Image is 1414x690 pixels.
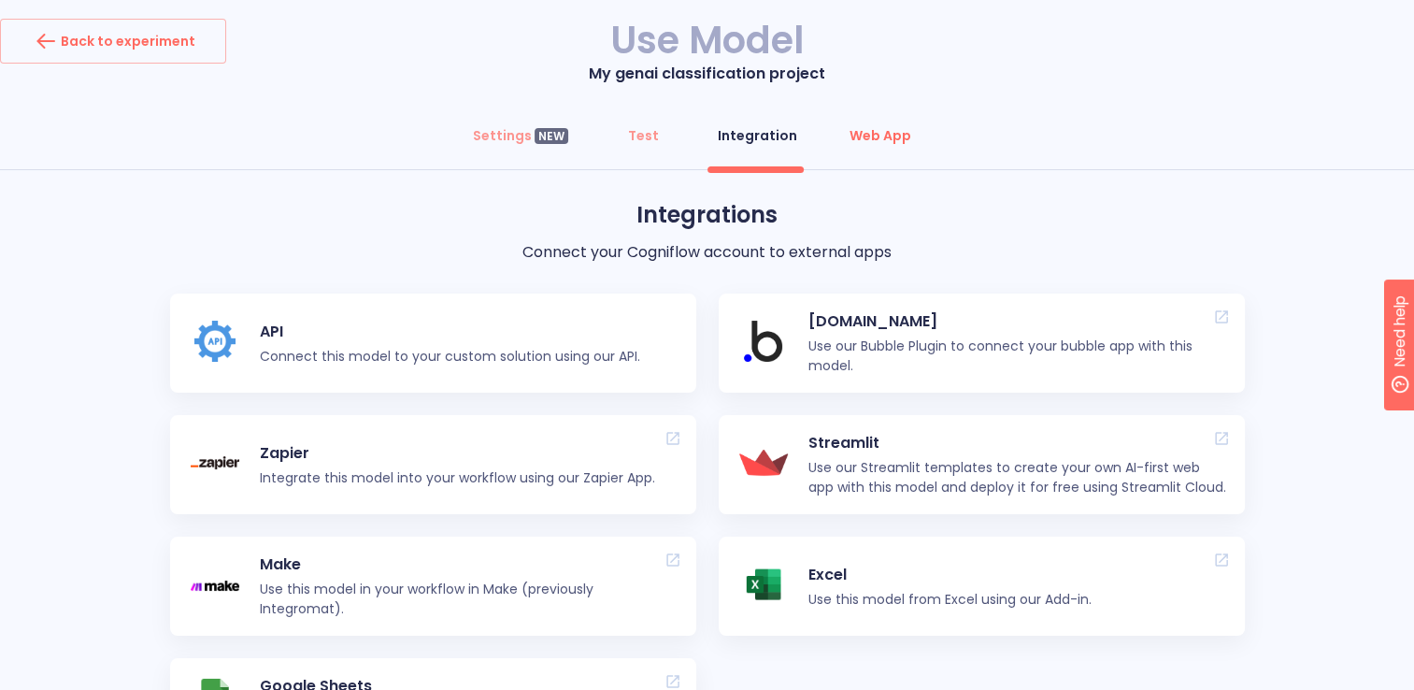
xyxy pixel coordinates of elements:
p: Use our Bubble Plugin to connect your bubble app with this model. [808,337,1228,376]
a: MakeMakeUse this model in your workflow in Make (previously Integromat). [170,537,696,636]
div: Settings [473,126,568,145]
p: Connect your Cogniflow account to external apps [170,241,1245,264]
img: API [194,321,236,362]
span: Need help [44,5,115,27]
p: Zapier [260,442,655,465]
div: Back to experiment [31,26,195,56]
img: Streamlit [739,450,788,477]
div: Web App [850,126,911,145]
a: ZapierZapierIntegrate this model into your workflow using our Zapier App. [170,415,696,514]
p: Make [260,553,679,576]
div: Test [628,126,659,145]
p: API [260,321,640,343]
p: Use our Streamlit templates to create your own AI-first web app with this model and deploy it for... [808,458,1228,497]
a: ExcelExcelUse this model from Excel using our Add-in. [719,537,1245,636]
p: Excel [808,564,1092,586]
p: Use this model from Excel using our Add-in. [808,590,1092,610]
p: Integrations [170,198,1245,232]
img: Make [191,581,239,591]
p: Use this model in your workflow in Make (previously Integromat). [260,580,679,619]
div: NEW [535,128,568,145]
div: Integration [718,126,797,145]
img: Excel [743,564,784,605]
p: [DOMAIN_NAME] [808,310,1228,333]
p: Connect this model to your custom solution using our API. [260,347,640,367]
p: Integrate this model into your workflow using our Zapier App. [260,468,655,488]
p: Streamlit [808,432,1228,454]
img: Zapier [191,456,239,469]
a: Bubble.io[DOMAIN_NAME]Use our Bubble Plugin to connect your bubble app with this model. [719,294,1245,393]
img: Bubble.io [744,321,782,362]
a: StreamlitStreamlitUse our Streamlit templates to create your own AI-first web app with this model... [719,415,1245,514]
